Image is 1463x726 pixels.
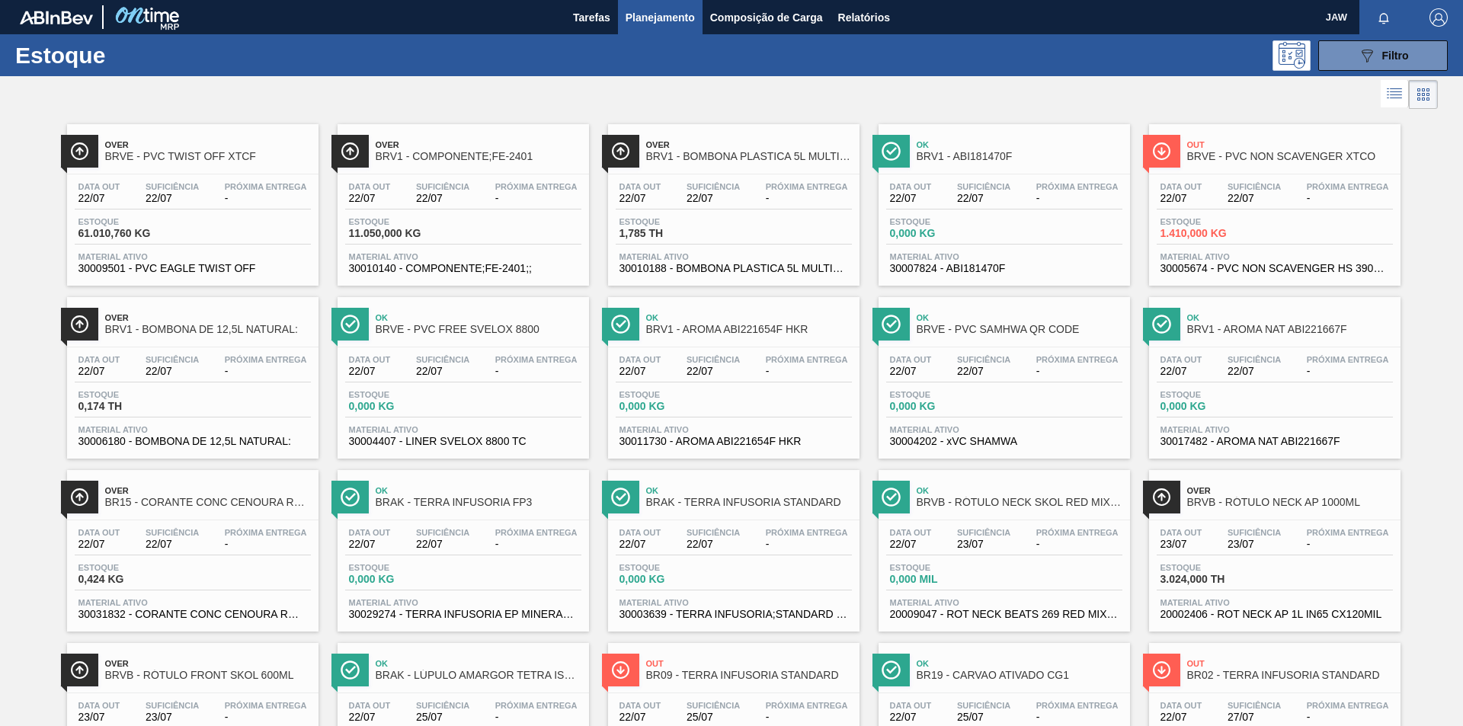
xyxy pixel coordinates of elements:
span: - [225,712,307,723]
a: ÍconeOverBRV1 - BOMBONA DE 12,5L NATURAL:Data out22/07Suficiência22/07Próxima Entrega-Estoque0,17... [56,286,326,459]
span: - [225,539,307,550]
span: 0,424 KG [78,574,185,585]
span: Data out [890,355,932,364]
span: 22/07 [416,366,469,377]
span: - [1307,193,1389,204]
span: 22/07 [957,366,1010,377]
span: Suficiência [146,528,199,537]
span: BRAK - TERRA INFUSORIA STANDARD [646,497,852,508]
span: 22/07 [1228,193,1281,204]
span: 22/07 [619,539,661,550]
span: Próxima Entrega [1036,701,1119,710]
span: BR15 - CORANTE CONC CENOURA ROXA [105,497,311,508]
span: 30004202 - xVC SHAMWA [890,436,1119,447]
span: BRV1 - COMPONENTE;FE-2401 [376,151,581,162]
span: 11.050,000 KG [349,228,456,239]
span: Estoque [619,217,726,226]
span: 1.410,000 KG [1160,228,1267,239]
span: 0,000 KG [619,401,726,412]
img: Ícone [882,660,901,680]
span: Data out [890,528,932,537]
span: Próxima Entrega [1307,528,1389,537]
span: Próxima Entrega [766,701,848,710]
img: Logout [1429,8,1448,27]
span: 23/07 [1160,539,1202,550]
span: Data out [78,701,120,710]
a: ÍconeOverBRVB - RÓTULO NECK AP 1000MLData out23/07Suficiência23/07Próxima Entrega-Estoque3.024,00... [1138,459,1408,632]
span: 30029274 - TERRA INFUSORIA EP MINERALS FP3 [349,609,578,620]
span: Ok [376,313,581,322]
span: Data out [619,701,661,710]
span: 22/07 [78,193,120,204]
span: Over [105,140,311,149]
span: Ok [646,486,852,495]
img: Ícone [70,315,89,334]
span: Material ativo [1160,425,1389,434]
span: 23/07 [957,539,1010,550]
img: Ícone [341,315,360,334]
span: Estoque [78,563,185,572]
span: Data out [1160,182,1202,191]
span: 0,000 KG [890,228,997,239]
img: TNhmsLtSVTkK8tSr43FrP2fwEKptu5GPRR3wAAAABJRU5ErkJggg== [20,11,93,24]
span: Material ativo [890,598,1119,607]
span: 0,000 KG [1160,401,1267,412]
span: Estoque [1160,217,1267,226]
img: Ícone [341,142,360,161]
span: Data out [619,528,661,537]
span: 30003639 - TERRA INFUSORIA;STANDARD SUPER CEL [619,609,848,620]
span: Próxima Entrega [766,182,848,191]
span: 22/07 [146,193,199,204]
a: ÍconeOkBRV1 - AROMA ABI221654F HKRData out22/07Suficiência22/07Próxima Entrega-Estoque0,000 KGMat... [597,286,867,459]
span: Suficiência [1228,701,1281,710]
span: Material ativo [349,598,578,607]
span: Próxima Entrega [495,182,578,191]
span: Suficiência [416,701,469,710]
div: Pogramando: nenhum usuário selecionado [1273,40,1311,71]
span: Material ativo [619,252,848,261]
span: 27/07 [1228,712,1281,723]
span: Ok [646,313,852,322]
span: Ok [1187,313,1393,322]
span: Estoque [78,217,185,226]
span: Ok [376,659,581,668]
span: Data out [1160,701,1202,710]
span: Data out [78,355,120,364]
span: BRVB - RÓTULO NECK AP 1000ML [1187,497,1393,508]
a: ÍconeOkBRVE - PVC FREE SVELOX 8800Data out22/07Suficiência22/07Próxima Entrega-Estoque0,000 KGMat... [326,286,597,459]
span: Ok [917,313,1122,322]
span: Over [376,140,581,149]
img: Ícone [70,142,89,161]
a: ÍconeOkBRAK - TERRA INFUSORIA FP3Data out22/07Suficiência22/07Próxima Entrega-Estoque0,000 KGMate... [326,459,597,632]
span: Estoque [1160,390,1267,399]
button: Filtro [1318,40,1448,71]
img: Ícone [341,488,360,507]
span: 30011730 - AROMA ABI221654F HKR [619,436,848,447]
span: 22/07 [1160,712,1202,723]
span: - [495,366,578,377]
span: Próxima Entrega [1036,182,1119,191]
span: 22/07 [890,366,932,377]
span: - [495,539,578,550]
span: 30007824 - ABI181470F [890,263,1119,274]
span: 22/07 [349,193,391,204]
span: BRVE - PVC SAMHWA QR CODE [917,324,1122,335]
span: Próxima Entrega [1307,355,1389,364]
span: 22/07 [146,366,199,377]
span: Próxima Entrega [495,528,578,537]
span: 25/07 [687,712,740,723]
span: 22/07 [416,539,469,550]
span: Ok [917,486,1122,495]
span: Próxima Entrega [225,182,307,191]
span: Suficiência [1228,528,1281,537]
span: - [225,193,307,204]
span: Data out [1160,528,1202,537]
span: - [495,712,578,723]
span: - [1307,366,1389,377]
span: BR09 - TERRA INFUSORIA STANDARD [646,670,852,681]
div: Visão em Lista [1381,80,1409,109]
span: Data out [619,355,661,364]
span: Ok [917,140,1122,149]
span: 30004407 - LINER SVELOX 8800 TC [349,436,578,447]
span: Estoque [349,563,456,572]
